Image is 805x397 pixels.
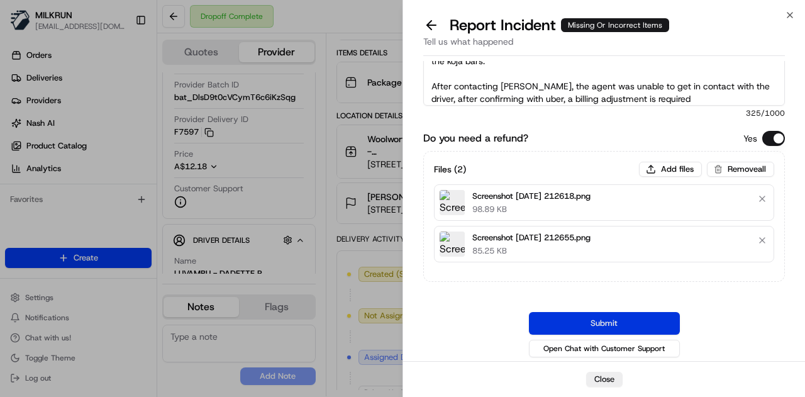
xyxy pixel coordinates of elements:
[423,131,528,146] label: Do you need a refund?
[472,204,591,215] p: 98.89 KB
[434,163,466,176] h3: Files ( 2 )
[440,190,465,215] img: Screenshot 2025-08-24 212618.png
[529,312,680,335] button: Submit
[753,232,771,249] button: Remove file
[586,372,623,387] button: Close
[472,190,591,203] p: Screenshot [DATE] 212618.png
[743,132,757,145] p: Yes
[423,35,785,56] div: Tell us what happened
[472,245,591,257] p: 85.25 KB
[639,162,702,177] button: Add files
[707,162,774,177] button: Removeall
[423,44,785,106] textarea: this customer has reached out as they are missing a list of items from their order. The customer ...
[753,190,771,208] button: Remove file
[450,15,669,35] p: Report Incident
[561,18,669,32] div: Missing Or Incorrect Items
[423,108,785,118] span: 325 /1000
[472,232,591,244] p: Screenshot [DATE] 212655.png
[529,340,680,357] button: Open Chat with Customer Support
[440,232,465,257] img: Screenshot 2025-08-24 212655.png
